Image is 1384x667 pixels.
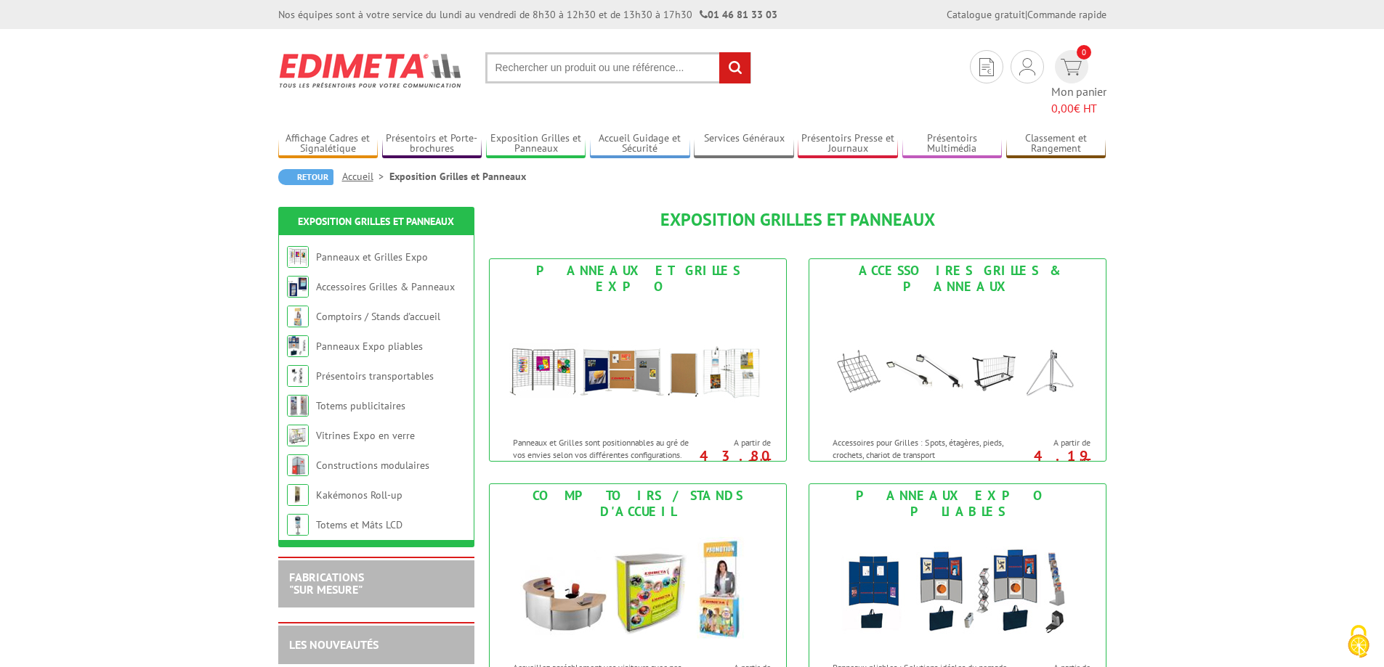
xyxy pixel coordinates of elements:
[316,429,415,442] a: Vitrines Expo en verre
[1051,83,1106,117] span: Mon panier
[287,395,309,417] img: Totems publicitaires
[513,436,693,461] p: Panneaux et Grilles sont positionnables au gré de vos envies selon vos différentes configurations.
[278,7,777,22] div: Nos équipes sont à votre service du lundi au vendredi de 8h30 à 12h30 et de 13h30 à 17h30
[1080,456,1090,468] sup: HT
[1027,8,1106,21] a: Commande rapide
[342,170,389,183] a: Accueil
[316,250,428,263] a: Panneaux et Grilles Expo
[590,132,690,156] a: Accueil Guidage et Sécurité
[823,523,1092,654] img: Panneaux Expo pliables
[833,436,1013,461] p: Accessoires pour Grilles : Spots, étagères, pieds, crochets, chariot de transport
[278,44,464,97] img: Edimeta
[316,340,423,353] a: Panneaux Expo pliables
[278,132,379,156] a: Affichage Cadres et Signalétique
[287,484,309,506] img: Kakémonos Roll-up
[947,8,1025,21] a: Catalogue gratuit
[809,258,1106,462] a: Accessoires Grilles & Panneaux Accessoires Grilles & Panneaux Accessoires pour Grilles : Spots, é...
[287,306,309,327] img: Comptoirs / Stands d'accueil
[287,335,309,357] img: Panneaux Expo pliables
[947,7,1106,22] div: |
[316,399,405,412] a: Totems publicitaires
[813,488,1102,520] div: Panneaux Expo pliables
[489,258,787,462] a: Panneaux et Grilles Expo Panneaux et Grilles Expo Panneaux et Grilles sont positionnables au gré ...
[1061,59,1082,75] img: devis rapide
[760,456,771,468] sup: HT
[700,8,777,21] strong: 01 46 81 33 03
[316,518,402,531] a: Totems et Mâts LCD
[1019,58,1035,75] img: devis rapide
[287,454,309,476] img: Constructions modulaires
[1340,623,1377,660] img: Cookies (fenêtre modale)
[902,132,1003,156] a: Présentoirs Multimédia
[287,246,309,268] img: Panneaux et Grilles Expo
[316,310,440,323] a: Comptoirs / Stands d'accueil
[289,637,379,652] a: LES NOUVEAUTÉS
[1051,101,1074,115] span: 0,00
[489,210,1106,229] h1: Exposition Grilles et Panneaux
[719,52,750,83] input: rechercher
[316,459,429,472] a: Constructions modulaires
[503,523,772,654] img: Comptoirs / Stands d'accueil
[486,132,586,156] a: Exposition Grilles et Panneaux
[316,488,402,502] a: Kakémonos Roll-up
[694,132,794,156] a: Services Généraux
[278,169,333,185] a: Retour
[697,437,771,449] span: A partir de
[485,52,751,83] input: Rechercher un produit ou une référence...
[287,276,309,298] img: Accessoires Grilles & Panneaux
[287,365,309,387] img: Présentoirs transportables
[1051,50,1106,117] a: devis rapide 0 Mon panier 0,00€ HT
[1016,437,1090,449] span: A partir de
[382,132,482,156] a: Présentoirs et Porte-brochures
[1333,618,1384,667] button: Cookies (fenêtre modale)
[493,488,782,520] div: Comptoirs / Stands d'accueil
[798,132,898,156] a: Présentoirs Presse et Journaux
[1051,100,1106,117] span: € HT
[1077,45,1091,60] span: 0
[1009,451,1090,469] p: 4.19 €
[503,298,772,429] img: Panneaux et Grilles Expo
[689,451,771,469] p: 43.80 €
[316,369,434,382] a: Présentoirs transportables
[287,514,309,536] img: Totems et Mâts LCD
[316,280,455,293] a: Accessoires Grilles & Panneaux
[1006,132,1106,156] a: Classement et Rangement
[493,263,782,295] div: Panneaux et Grilles Expo
[389,169,526,184] li: Exposition Grilles et Panneaux
[979,58,994,76] img: devis rapide
[298,215,454,228] a: Exposition Grilles et Panneaux
[813,263,1102,295] div: Accessoires Grilles & Panneaux
[823,298,1092,429] img: Accessoires Grilles & Panneaux
[287,425,309,446] img: Vitrines Expo en verre
[289,570,364,597] a: FABRICATIONS"Sur Mesure"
